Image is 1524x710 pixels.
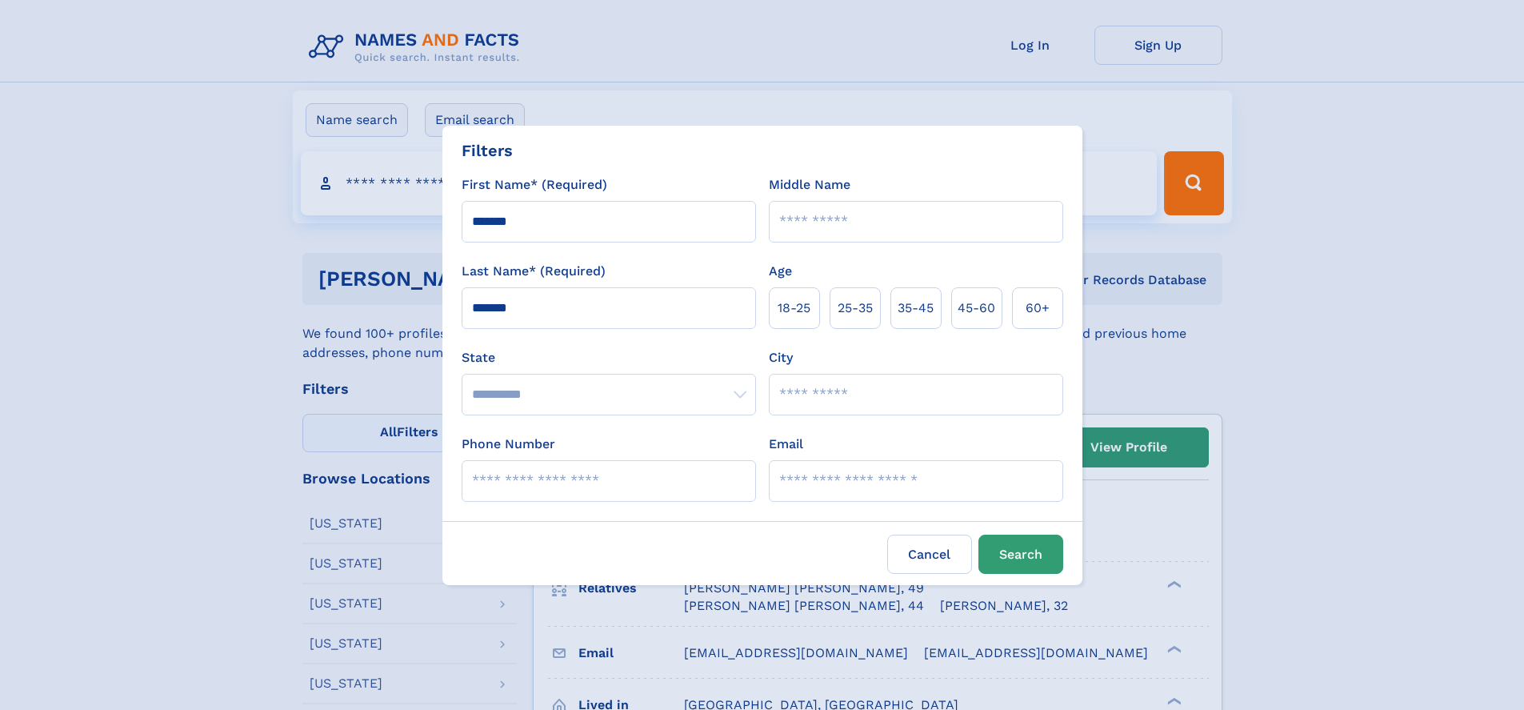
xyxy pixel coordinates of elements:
span: 25‑35 [838,299,873,318]
label: State [462,348,756,367]
span: 60+ [1026,299,1050,318]
label: Age [769,262,792,281]
label: Phone Number [462,435,555,454]
span: 18‑25 [778,299,810,318]
label: Last Name* (Required) [462,262,606,281]
label: City [769,348,793,367]
span: 35‑45 [898,299,934,318]
div: Filters [462,138,513,162]
button: Search [978,535,1063,574]
label: Middle Name [769,175,850,195]
label: Cancel [887,535,972,574]
label: Email [769,435,803,454]
span: 45‑60 [958,299,995,318]
label: First Name* (Required) [462,175,607,195]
